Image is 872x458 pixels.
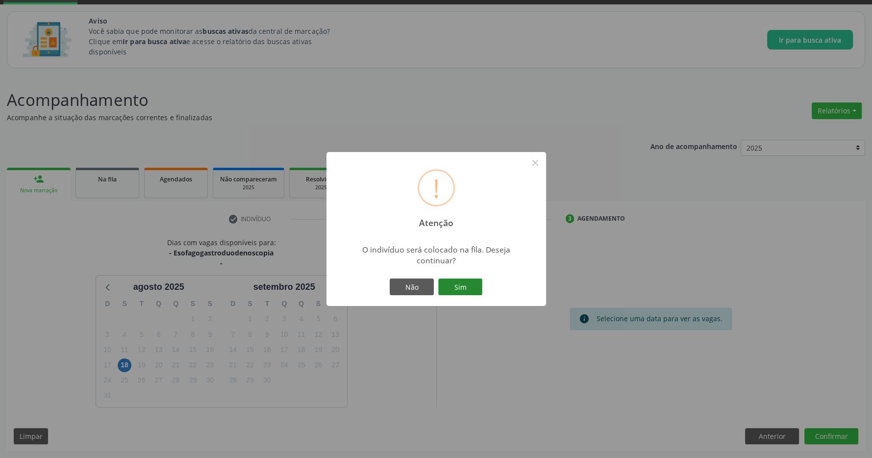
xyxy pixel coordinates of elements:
[433,171,440,205] div: !
[349,244,523,266] div: O indivíduo será colocado na fila. Deseja continuar?
[527,154,544,171] button: Close this dialog
[410,211,462,228] h2: Atenção
[390,279,434,295] button: Não
[438,279,482,295] button: Sim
